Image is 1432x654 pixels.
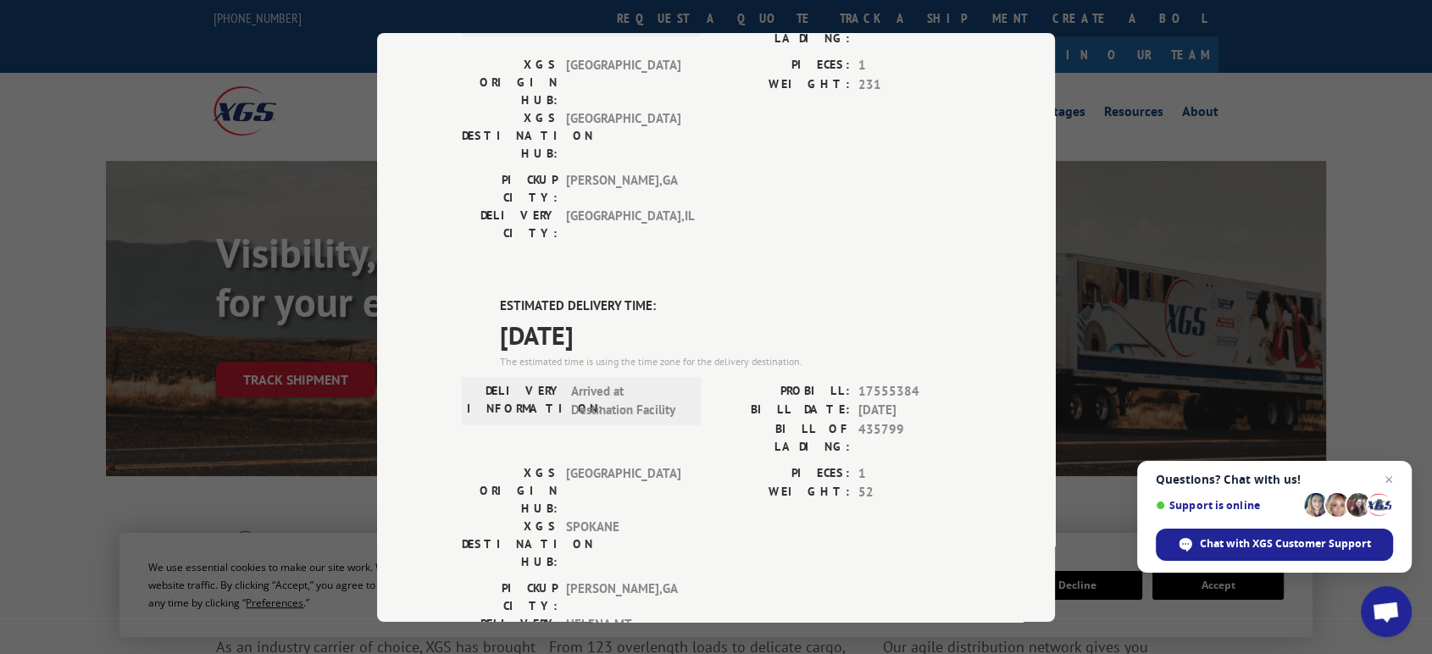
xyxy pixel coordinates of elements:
[566,207,680,242] span: [GEOGRAPHIC_DATA] , IL
[716,12,850,47] label: BILL OF LADING:
[1156,499,1298,512] span: Support is online
[462,56,558,109] label: XGS ORIGIN HUB:
[500,353,970,369] div: The estimated time is using the time zone for the delivery destination.
[566,171,680,207] span: [PERSON_NAME] , GA
[858,463,970,483] span: 1
[462,463,558,517] label: XGS ORIGIN HUB:
[858,75,970,94] span: 231
[716,401,850,420] label: BILL DATE:
[858,401,970,420] span: [DATE]
[1200,536,1371,551] span: Chat with XGS Customer Support
[566,579,680,614] span: [PERSON_NAME] , GA
[716,483,850,502] label: WEIGHT:
[571,381,685,419] span: Arrived at Destination Facility
[858,56,970,75] span: 1
[1156,473,1393,486] span: Questions? Chat with us!
[858,419,970,455] span: 435799
[500,315,970,353] span: [DATE]
[500,297,970,316] label: ESTIMATED DELIVERY TIME:
[716,463,850,483] label: PIECES:
[716,381,850,401] label: PROBILL:
[1379,469,1399,490] span: Close chat
[566,614,680,650] span: HELENA , MT
[462,171,558,207] label: PICKUP CITY:
[566,109,680,163] span: [GEOGRAPHIC_DATA]
[716,419,850,455] label: BILL OF LADING:
[462,517,558,570] label: XGS DESTINATION HUB:
[858,483,970,502] span: 52
[1156,529,1393,561] div: Chat with XGS Customer Support
[716,75,850,94] label: WEIGHT:
[858,381,970,401] span: 17555384
[566,56,680,109] span: [GEOGRAPHIC_DATA]
[462,109,558,163] label: XGS DESTINATION HUB:
[462,579,558,614] label: PICKUP CITY:
[566,463,680,517] span: [GEOGRAPHIC_DATA]
[462,614,558,650] label: DELIVERY CITY:
[858,12,970,47] span: 522388
[462,207,558,242] label: DELIVERY CITY:
[1361,586,1412,637] div: Open chat
[716,56,850,75] label: PIECES:
[467,381,563,419] label: DELIVERY INFORMATION:
[566,517,680,570] span: SPOKANE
